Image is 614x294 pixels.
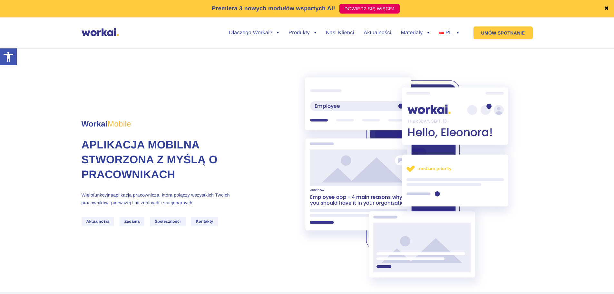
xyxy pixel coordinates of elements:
[326,30,354,35] a: Nasi Klienci
[82,217,114,226] span: Aktualności
[108,120,131,128] em: Mobile
[604,6,609,11] a: ✖
[191,217,218,226] span: Kontakty
[141,200,194,205] span: zdalnych i stacjonarnych.
[82,192,230,205] span: , która połączy wszystkich Twoich pracowników
[109,200,111,205] span: –
[229,30,279,35] a: Dlaczego Workai?
[82,113,131,128] span: Workai
[445,30,452,35] span: PL
[82,139,218,181] span: Aplikacja mobilna stworzona z myślą o pracownikach
[152,192,159,198] span: cza
[401,30,429,35] a: Materiały
[82,192,113,198] span: Wielofunkcyjna
[364,30,391,35] a: Aktualności
[120,217,145,226] span: Zadania
[288,30,316,35] a: Produkty
[339,4,400,14] a: DOWIEDZ SIĘ WIĘCEJ
[212,4,335,13] p: Premiera 3 nowych modułów wspartych AI!
[113,192,152,198] span: aplikacja pracowni
[473,26,533,39] a: UMÓW SPOTKANIE
[150,217,186,226] span: Społeczności
[111,200,141,205] span: pierwszej linii,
